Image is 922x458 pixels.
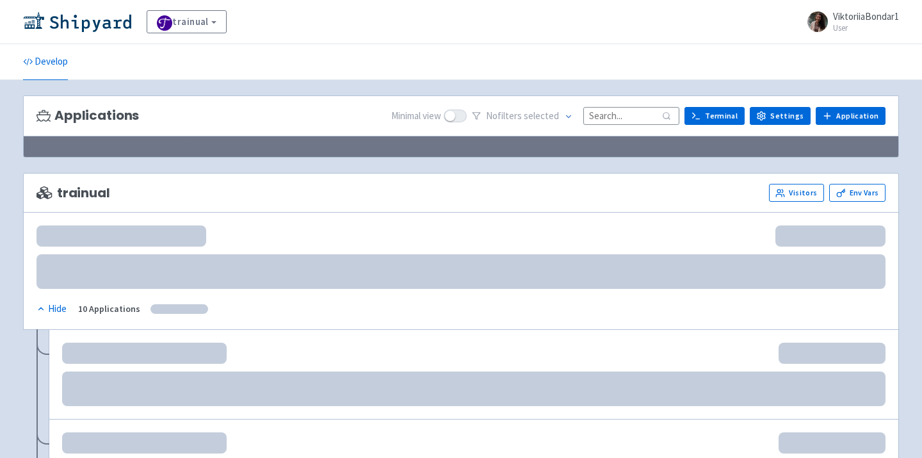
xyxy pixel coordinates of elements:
span: No filter s [486,109,559,124]
input: Search... [583,107,679,124]
img: Shipyard logo [23,12,131,32]
span: selected [524,110,559,122]
a: trainual [147,10,227,33]
div: Hide [36,302,67,316]
a: Develop [23,44,68,80]
small: User [833,24,899,32]
a: Application [816,107,886,125]
a: Terminal [684,107,745,125]
button: Hide [36,302,68,316]
div: 10 Applications [78,302,140,316]
span: trainual [36,186,110,200]
h3: Applications [36,108,139,123]
a: Env Vars [829,184,886,202]
a: ViktoriiaBondar1 User [800,12,899,32]
a: Settings [750,107,811,125]
span: ViktoriiaBondar1 [833,10,899,22]
span: Minimal view [391,109,441,124]
a: Visitors [769,184,824,202]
